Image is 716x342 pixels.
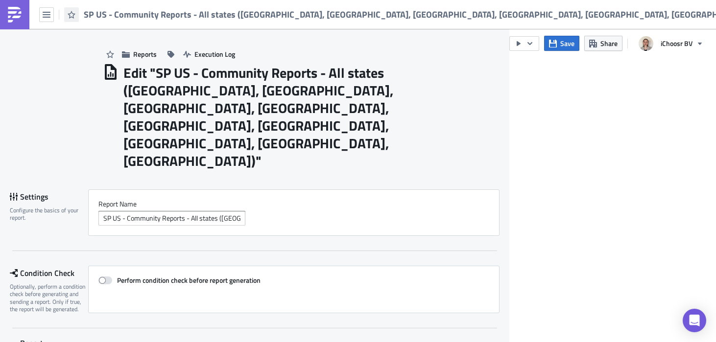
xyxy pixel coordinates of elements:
[98,200,489,208] label: Report Nam﻿e
[560,38,574,48] span: Save
[7,7,23,23] img: PushMetrics
[117,46,162,62] button: Reports
[10,206,88,222] div: Configure the basics of your report.
[4,6,371,112] body: Rich Text Area. Press ALT-0 for help.
[544,36,579,51] button: Save
[10,266,88,280] div: Condition Check
[117,275,261,285] strong: Perform condition check before report generation
[633,33,709,54] button: iChoosr BV
[4,25,360,56] span: Thank you for helping us make the Switch Together Solar program a success! Enclosed is a weekly r...
[638,35,654,52] img: Avatar
[4,8,61,15] span: Hi {{row.firstname}},
[683,309,706,332] div: Open Intercom Messenger
[10,189,88,204] div: Settings
[123,64,500,170] h1: Edit " SP US - Community Reports - All states ([GEOGRAPHIC_DATA], [GEOGRAPHIC_DATA], [GEOGRAPHIC_...
[194,49,235,59] span: Execution Log
[10,283,88,313] div: Optionally, perform a condition check before generating and sending a report. Only if true, the r...
[4,67,229,74] span: If you have any questions, please don’t hesitate to reach out to the team in CC.
[133,49,157,59] span: Reports
[584,36,622,51] button: Share
[661,38,692,48] span: iChoosr BV
[4,37,360,56] span: Also included is an overview report for your region, which shows the overall level of participati...
[178,46,240,62] button: Execution Log
[600,38,618,48] span: Share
